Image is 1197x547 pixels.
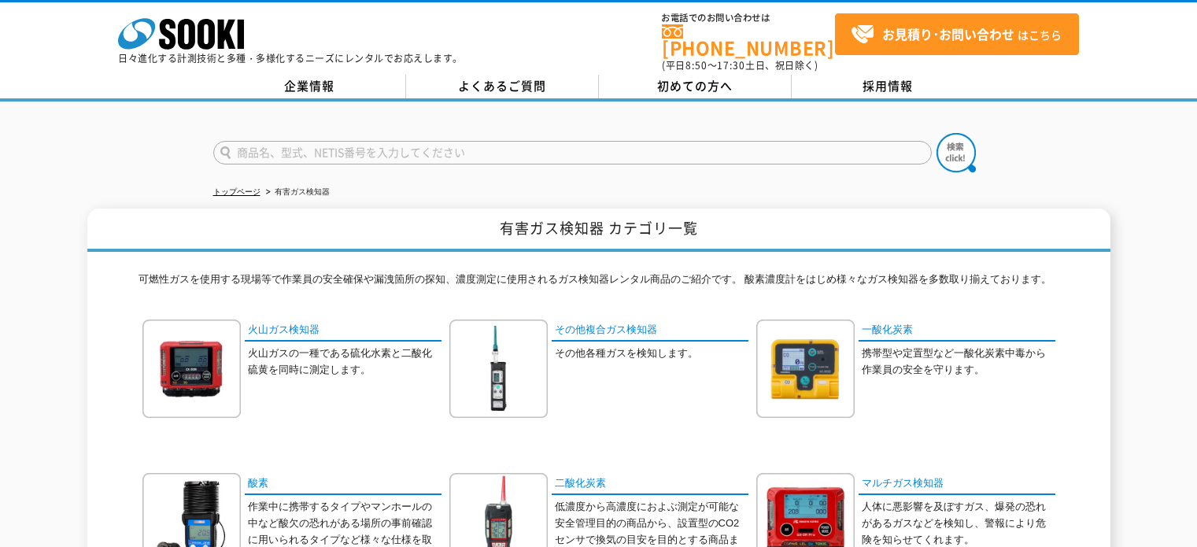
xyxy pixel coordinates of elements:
a: 採用情報 [792,75,985,98]
a: [PHONE_NUMBER] [662,24,835,57]
a: 二酸化炭素 [552,473,748,496]
a: 企業情報 [213,75,406,98]
a: トップページ [213,187,260,196]
span: 初めての方へ [657,77,733,94]
p: 可燃性ガスを使用する現場等で作業員の安全確保や漏洩箇所の探知、濃度測定に使用されるガス検知器レンタル商品のご紹介です。 酸素濃度計をはじめ様々なガス検知器を多数取り揃えております。 [139,272,1059,296]
a: マルチガス検知器 [859,473,1055,496]
a: その他複合ガス検知器 [552,320,748,342]
p: 日々進化する計測技術と多種・多様化するニーズにレンタルでお応えします。 [118,54,463,63]
p: その他各種ガスを検知します。 [555,346,748,362]
a: 火山ガス検知器 [245,320,441,342]
a: 初めての方へ [599,75,792,98]
li: 有害ガス検知器 [263,184,330,201]
a: 酸素 [245,473,441,496]
a: お見積り･お問い合わせはこちら [835,13,1079,55]
a: 一酸化炭素 [859,320,1055,342]
span: (平日 ～ 土日、祝日除く) [662,58,818,72]
strong: お見積り･お問い合わせ [882,24,1014,43]
img: その他複合ガス検知器 [449,320,548,418]
input: 商品名、型式、NETIS番号を入力してください [213,141,932,164]
p: 火山ガスの一種である硫化水素と二酸化硫黄を同時に測定します。 [248,346,441,379]
a: よくあるご質問 [406,75,599,98]
span: 8:50 [685,58,707,72]
span: 17:30 [717,58,745,72]
h1: 有害ガス検知器 カテゴリ一覧 [87,209,1110,252]
span: お電話でのお問い合わせは [662,13,835,23]
img: 火山ガス検知器 [142,320,241,418]
span: はこちら [851,23,1062,46]
img: 一酸化炭素 [756,320,855,418]
p: 携帯型や定置型など一酸化炭素中毒から作業員の安全を守ります。 [862,346,1055,379]
img: btn_search.png [937,133,976,172]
